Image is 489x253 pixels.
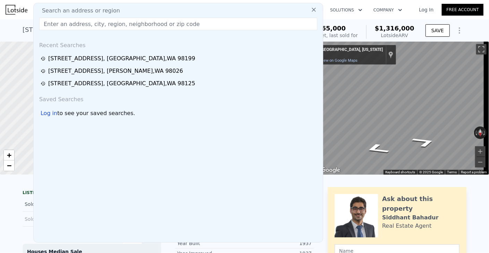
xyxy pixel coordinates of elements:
a: Show location on map [388,51,393,59]
div: Year Built [177,240,244,247]
div: LISTING & SALE HISTORY [23,190,161,197]
div: [STREET_ADDRESS] , [GEOGRAPHIC_DATA] , WA 98199 [23,25,190,35]
button: Show Options [453,24,466,37]
button: Zoom in [475,146,486,157]
path: Go Southwest [402,134,447,150]
input: Enter an address, city, region, neighborhood or zip code [39,18,317,30]
a: Terms (opens in new tab) [447,170,457,174]
button: Zoom out [475,157,486,167]
div: Recent Searches [36,36,320,52]
button: Rotate counterclockwise [474,127,478,139]
div: [GEOGRAPHIC_DATA], [US_STATE] [320,47,383,53]
span: $565,000 [313,25,346,32]
a: [STREET_ADDRESS], [GEOGRAPHIC_DATA],WA 98199 [41,54,318,63]
img: Lotside [6,5,27,15]
button: Rotate clockwise [483,127,487,139]
div: Off Market, last sold for [301,32,358,39]
a: Zoom in [4,150,14,160]
button: Toggle fullscreen view [476,44,487,54]
div: [STREET_ADDRESS] , [GEOGRAPHIC_DATA] , WA 98125 [48,79,195,88]
span: − [7,161,11,170]
button: Solutions [325,4,368,16]
button: Keyboard shortcuts [385,170,415,175]
div: [STREET_ADDRESS] , [GEOGRAPHIC_DATA] , WA 98199 [48,54,195,63]
a: Zoom out [4,160,14,171]
a: View on Google Maps [320,58,358,63]
div: Saved Searches [36,90,320,106]
button: SAVE [426,24,450,37]
div: Siddhant Bahadur [382,213,439,222]
img: Google [319,166,342,175]
div: Lotside ARV [375,32,414,39]
div: Sold [25,215,86,224]
div: Sold [25,200,86,209]
div: Ask about this property [382,194,460,213]
div: Log in [41,109,57,117]
span: Search an address or region [36,7,120,15]
div: 1937 [244,240,312,247]
a: [STREET_ADDRESS], [PERSON_NAME],WA 98026 [41,67,318,75]
button: Company [368,4,408,16]
div: Real Estate Agent [382,222,432,230]
span: © 2025 Google [419,170,443,174]
path: Go Northeast [354,141,400,157]
a: Report a problem [461,170,487,174]
button: Reset the view [478,127,483,139]
a: Log In [411,6,442,13]
div: Map [317,42,489,175]
div: Street View [317,42,489,175]
a: Open this area in Google Maps (opens a new window) [319,166,342,175]
a: [STREET_ADDRESS], [GEOGRAPHIC_DATA],WA 98125 [41,79,318,88]
span: to see your saved searches. [57,109,135,117]
div: [STREET_ADDRESS] , [PERSON_NAME] , WA 98026 [48,67,183,75]
span: + [7,151,11,159]
a: Free Account [442,4,483,16]
span: $1,316,000 [375,25,414,32]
